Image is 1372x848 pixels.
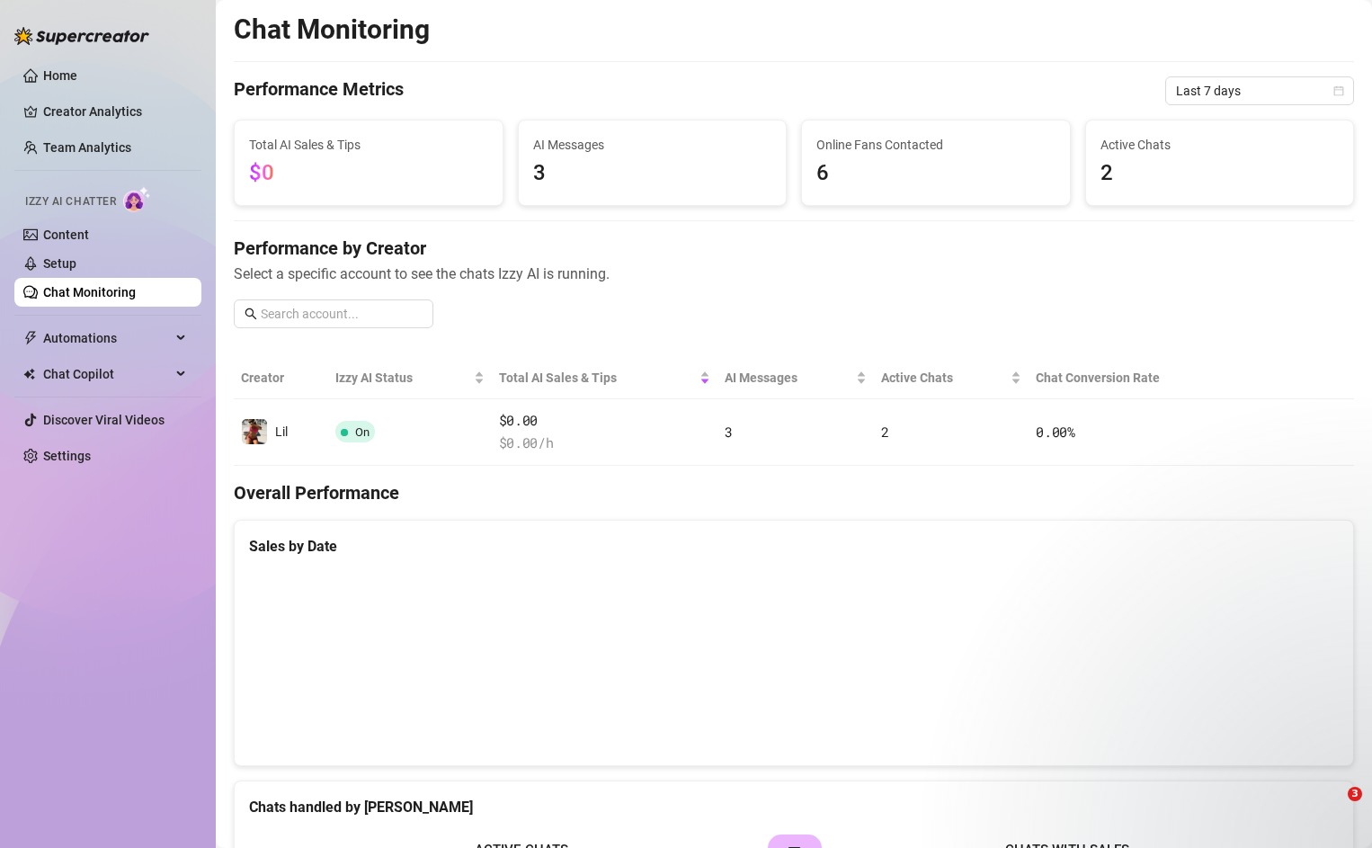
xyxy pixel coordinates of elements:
a: Team Analytics [43,140,131,155]
iframe: Intercom live chat [1311,787,1354,830]
div: Sales by Date [249,535,1339,558]
span: 0.00 % [1036,423,1075,441]
span: 6 [816,156,1056,191]
span: 2 [881,423,889,441]
a: Chat Monitoring [43,285,136,299]
th: Active Chats [874,357,1029,399]
span: Total AI Sales & Tips [249,135,488,155]
span: AI Messages [725,368,852,388]
th: AI Messages [717,357,874,399]
span: Select a specific account to see the chats Izzy AI is running. [234,263,1354,285]
span: search [245,308,257,320]
th: Creator [234,357,328,399]
a: Setup [43,256,76,271]
span: Active Chats [881,368,1008,388]
img: logo-BBDzfeDw.svg [14,27,149,45]
h4: Performance Metrics [234,76,404,105]
span: $0.00 [499,410,710,432]
h2: Chat Monitoring [234,13,430,47]
a: Settings [43,449,91,463]
span: Last 7 days [1176,77,1343,104]
a: Discover Viral Videos [43,413,165,427]
span: Total AI Sales & Tips [499,368,696,388]
span: 3 [533,156,772,191]
span: calendar [1333,85,1344,96]
a: Creator Analytics [43,97,187,126]
input: Search account... [261,304,423,324]
span: AI Messages [533,135,772,155]
span: 3 [725,423,733,441]
span: Automations [43,324,171,353]
span: Lil [275,424,288,439]
span: $0 [249,160,274,185]
span: $ 0.00 /h [499,433,710,454]
span: thunderbolt [23,331,38,345]
th: Total AI Sales & Tips [492,357,717,399]
span: Chat Copilot [43,360,171,388]
span: 2 [1100,156,1340,191]
div: Chats handled by [PERSON_NAME] [249,796,1339,818]
a: Home [43,68,77,83]
span: On [355,425,370,439]
span: 3 [1348,787,1362,801]
h4: Overall Performance [234,480,1354,505]
span: Izzy AI Status [335,368,470,388]
span: Izzy AI Chatter [25,193,116,210]
a: Content [43,228,89,242]
span: Active Chats [1100,135,1340,155]
h4: Performance by Creator [234,236,1354,261]
th: Izzy AI Status [328,357,492,399]
img: Chat Copilot [23,368,35,380]
img: Lil [242,419,267,444]
th: Chat Conversion Rate [1029,357,1242,399]
img: AI Chatter [123,186,151,212]
span: Online Fans Contacted [816,135,1056,155]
